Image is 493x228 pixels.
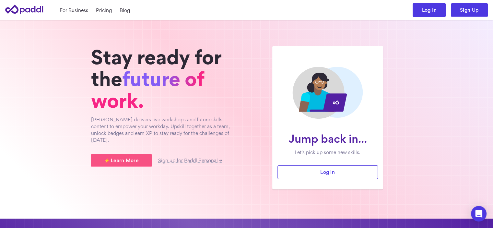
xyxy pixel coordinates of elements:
a: Pricing [96,7,112,14]
h1: Stay ready for the [91,46,240,112]
a: Sign Up [451,3,488,17]
span: future of work. [91,71,205,108]
a: Blog [120,7,130,14]
div: Open Intercom Messenger [471,206,487,222]
p: [PERSON_NAME] delivers live workshops and future skills content to empower your workday. Upskill ... [91,116,240,143]
a: Sign up for Paddl Personal → [158,159,222,163]
a: ⚡ Learn More [91,154,152,167]
a: Log In [413,3,446,17]
p: Let’s pick up some new skills. [283,149,373,156]
a: Log in [277,165,378,179]
h1: Jump back in... [283,133,373,144]
a: For Business [60,7,88,14]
